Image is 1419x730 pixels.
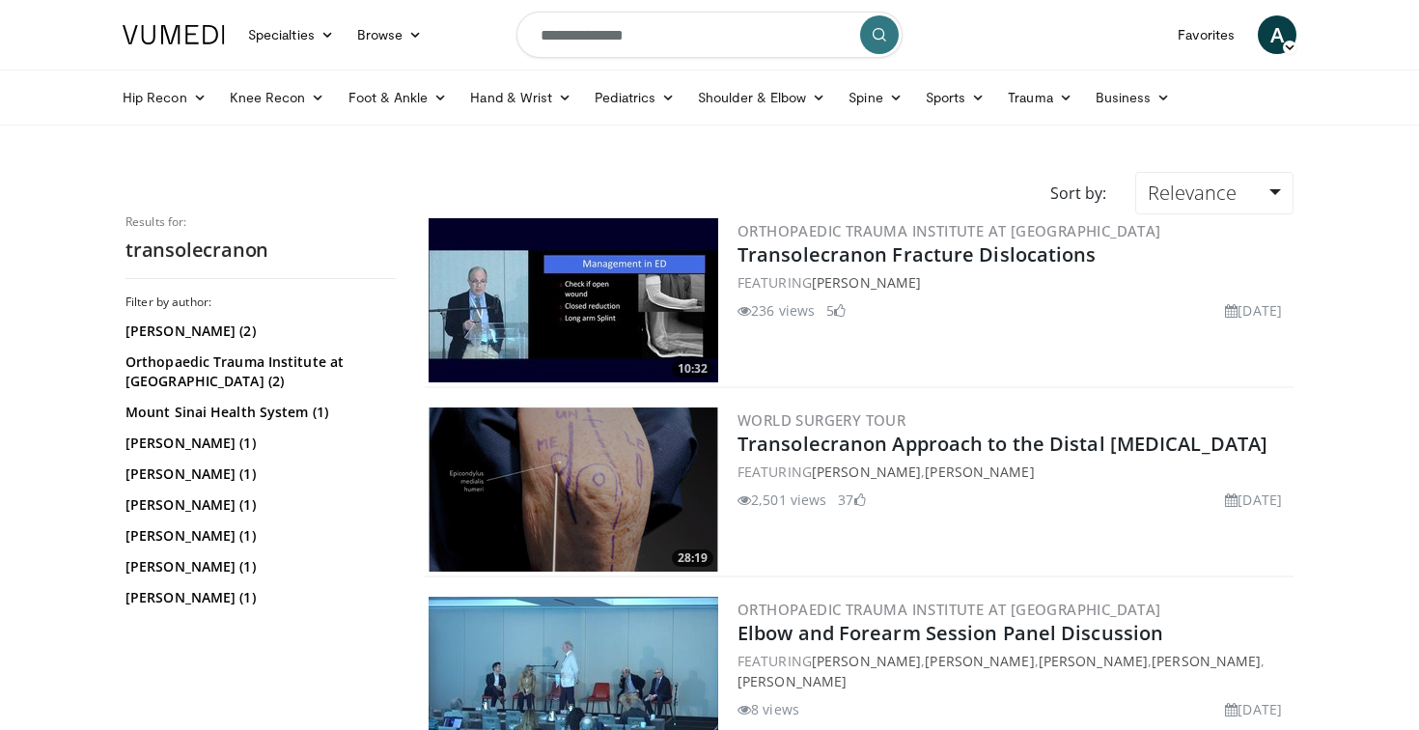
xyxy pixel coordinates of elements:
[737,410,905,430] a: World Surgery Tour
[996,78,1084,117] a: Trauma
[125,352,391,391] a: Orthopaedic Trauma Institute at [GEOGRAPHIC_DATA] (2)
[737,300,815,321] li: 236 views
[337,78,459,117] a: Foot & Ankle
[672,549,713,567] span: 28:19
[125,588,391,607] a: [PERSON_NAME] (1)
[125,214,396,230] p: Results for:
[1152,652,1261,670] a: [PERSON_NAME]
[1148,180,1237,206] span: Relevance
[459,78,583,117] a: Hand & Wrist
[1036,172,1121,214] div: Sort by:
[111,78,218,117] a: Hip Recon
[737,490,826,510] li: 2,501 views
[218,78,337,117] a: Knee Recon
[812,652,921,670] a: [PERSON_NAME]
[914,78,997,117] a: Sports
[737,431,1267,457] a: Transolecranon Approach to the Distal [MEDICAL_DATA]
[925,652,1034,670] a: [PERSON_NAME]
[737,672,847,690] a: [PERSON_NAME]
[123,25,225,44] img: VuMedi Logo
[125,322,391,341] a: [PERSON_NAME] (2)
[686,78,837,117] a: Shoulder & Elbow
[125,464,391,484] a: [PERSON_NAME] (1)
[672,360,713,378] span: 10:32
[1225,490,1282,510] li: [DATE]
[429,218,718,382] img: 6fcd0eea-f4ae-40ca-ab8d-e1e1441df7f1.300x170_q85_crop-smart_upscale.jpg
[125,495,391,515] a: [PERSON_NAME] (1)
[925,463,1034,481] a: [PERSON_NAME]
[125,557,391,576] a: [PERSON_NAME] (1)
[737,221,1161,240] a: Orthopaedic Trauma Institute at [GEOGRAPHIC_DATA]
[1258,15,1296,54] a: A
[737,699,799,719] li: 8 views
[826,300,846,321] li: 5
[737,462,1290,482] div: FEATURING ,
[429,407,718,572] a: 28:19
[1225,699,1282,719] li: [DATE]
[1039,652,1148,670] a: [PERSON_NAME]
[346,15,434,54] a: Browse
[1084,78,1182,117] a: Business
[236,15,346,54] a: Specialties
[737,241,1097,267] a: Transolecranon Fracture Dislocations
[837,78,913,117] a: Spine
[737,600,1161,619] a: Orthopaedic Trauma Institute at [GEOGRAPHIC_DATA]
[737,272,1290,293] div: FEATURING
[125,295,396,310] h3: Filter by author:
[1166,15,1246,54] a: Favorites
[737,651,1290,691] div: FEATURING , , , ,
[125,238,396,263] h2: transolecranon
[516,12,903,58] input: Search topics, interventions
[583,78,686,117] a: Pediatrics
[1135,172,1294,214] a: Relevance
[429,407,718,572] img: 4dda2876-feea-41bf-adaf-e2a493730894.png.300x170_q85_crop-smart_upscale.png
[812,463,921,481] a: [PERSON_NAME]
[1225,300,1282,321] li: [DATE]
[812,273,921,292] a: [PERSON_NAME]
[838,490,865,510] li: 37
[125,526,391,546] a: [PERSON_NAME] (1)
[125,434,391,453] a: [PERSON_NAME] (1)
[125,403,391,422] a: Mount Sinai Health System (1)
[429,218,718,382] a: 10:32
[737,620,1163,646] a: Elbow and Forearm Session Panel Discussion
